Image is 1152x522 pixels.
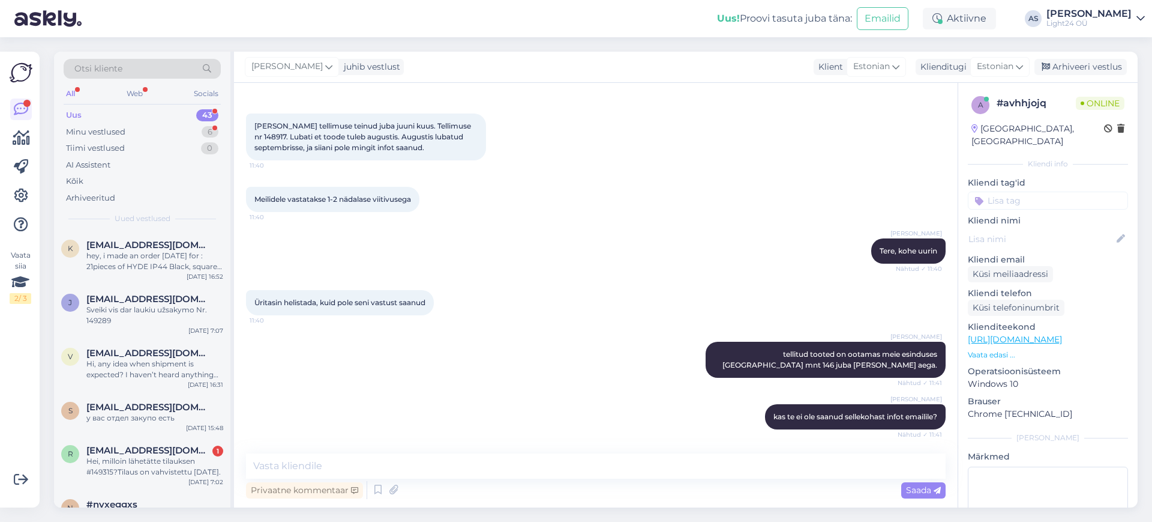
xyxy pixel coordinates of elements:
[202,126,218,138] div: 6
[968,287,1128,300] p: Kliendi telefon
[968,408,1128,420] p: Chrome [TECHNICAL_ID]
[968,321,1128,333] p: Klienditeekond
[66,142,125,154] div: Tiimi vestlused
[186,423,223,432] div: [DATE] 15:48
[968,214,1128,227] p: Kliendi nimi
[896,264,942,273] span: Nähtud ✓ 11:40
[339,61,400,73] div: juhib vestlust
[1046,19,1132,28] div: Light24 OÜ
[86,305,223,326] div: Sveiki vis dar laukiu užsakymo Nr. 149289
[773,412,937,421] span: kas te ei ole saanud sellekohast infot emailile?
[68,298,72,307] span: j
[254,195,411,204] span: Meilidele vastatakse 1-2 nädalase viitivusega
[968,253,1128,266] p: Kliendi email
[188,380,223,389] div: [DATE] 16:31
[86,359,223,380] div: Hi, any idea when shipment is expected? I haven’t heard anything yet. Commande n°149638] ([DATE])...
[897,378,942,387] span: Nähtud ✓ 11:41
[254,298,425,307] span: Üritasin helistada, kuid pole seni vastust saanud
[67,503,73,512] span: n
[968,451,1128,463] p: Märkmed
[201,142,218,154] div: 0
[1076,97,1124,110] span: Online
[250,213,295,222] span: 11:40
[814,61,843,73] div: Klient
[916,61,967,73] div: Klienditugi
[968,159,1128,169] div: Kliendi info
[968,266,1053,282] div: Küsi meiliaadressi
[717,13,740,24] b: Uus!
[66,192,115,204] div: Arhiveeritud
[188,478,223,487] div: [DATE] 7:02
[68,449,73,458] span: r
[968,350,1128,360] p: Vaata edasi ...
[191,86,221,102] div: Socials
[66,159,110,171] div: AI Assistent
[923,8,996,29] div: Aktiivne
[115,213,170,224] span: Uued vestlused
[68,244,73,253] span: k
[86,456,223,478] div: Hei, milloin lähetätte tilauksen #149315?Tilaus on vahvistettu [DATE].
[971,123,1104,148] div: [GEOGRAPHIC_DATA], [GEOGRAPHIC_DATA]
[86,348,211,359] span: vanheiningenruud@gmail.com
[66,126,125,138] div: Minu vestlused
[968,365,1128,378] p: Operatsioonisüsteem
[187,272,223,281] div: [DATE] 16:52
[86,445,211,456] span: ritvaleinonen@hotmail.com
[250,316,295,325] span: 11:40
[212,446,223,457] div: 1
[968,192,1128,210] input: Lisa tag
[968,378,1128,390] p: Windows 10
[10,293,31,304] div: 2 / 3
[880,246,937,255] span: Tere, kohe uurin
[977,60,1013,73] span: Estonian
[124,86,145,102] div: Web
[68,352,73,361] span: v
[853,60,890,73] span: Estonian
[968,232,1114,246] input: Lisa nimi
[906,485,941,496] span: Saada
[968,334,1062,345] a: [URL][DOMAIN_NAME]
[1025,10,1042,27] div: AS
[66,109,82,121] div: Uus
[10,250,31,304] div: Vaata siia
[86,294,211,305] span: justmisius@gmail.com
[1046,9,1132,19] div: [PERSON_NAME]
[857,7,908,30] button: Emailid
[196,109,218,121] div: 43
[890,332,942,341] span: [PERSON_NAME]
[68,406,73,415] span: s
[897,430,942,439] span: Nähtud ✓ 11:41
[890,395,942,404] span: [PERSON_NAME]
[254,121,473,152] span: [PERSON_NAME] tellimuse teinud juba juuni kuus. Tellimuse nr 148917. Lubati et toode tuleb august...
[968,177,1128,189] p: Kliendi tag'id
[968,300,1064,316] div: Küsi telefoninumbrit
[997,96,1076,111] div: # avhhjojq
[968,395,1128,408] p: Brauser
[251,60,323,73] span: [PERSON_NAME]
[250,161,295,170] span: 11:40
[86,499,137,510] span: #nyxeggxs
[86,413,223,423] div: у вас отдел закупо есть
[86,250,223,272] div: hey, i made an order [DATE] for : 21pieces of HYDE IP44 Black, square lamps We opened the package...
[978,100,983,109] span: a
[717,11,852,26] div: Proovi tasuta juba täna:
[968,432,1128,443] div: [PERSON_NAME]
[66,175,83,187] div: Kõik
[74,62,122,75] span: Otsi kliente
[246,482,363,499] div: Privaatne kommentaar
[10,61,32,84] img: Askly Logo
[1046,9,1145,28] a: [PERSON_NAME]Light24 OÜ
[86,402,211,413] span: shahzoda@ovivoelektrik.com.tr
[722,350,939,369] span: tellitud tooted on ootamas meie esinduses [GEOGRAPHIC_DATA] mnt 146 juba [PERSON_NAME] aega.
[1034,59,1127,75] div: Arhiveeri vestlus
[86,240,211,250] span: kuninkaantie752@gmail.com
[890,229,942,238] span: [PERSON_NAME]
[188,326,223,335] div: [DATE] 7:07
[64,86,77,102] div: All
